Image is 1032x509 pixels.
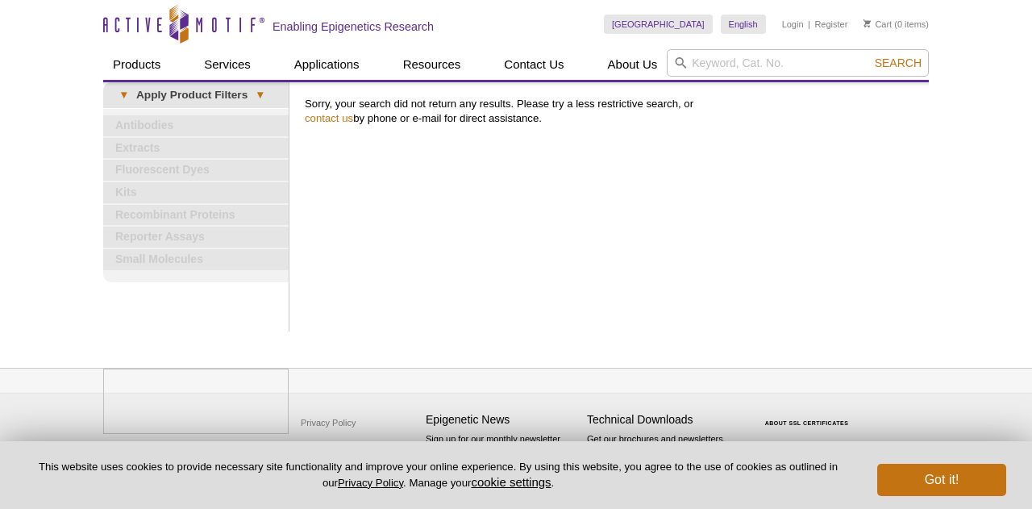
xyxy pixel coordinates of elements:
[297,435,381,459] a: Terms & Conditions
[111,88,136,102] span: ▾
[103,182,289,203] a: Kits
[863,19,871,27] img: Your Cart
[782,19,804,30] a: Login
[471,475,551,489] button: cookie settings
[765,420,849,426] a: ABOUT SSL CERTIFICATES
[426,432,579,487] p: Sign up for our monthly newsletter highlighting recent publications in the field of epigenetics.
[877,464,1006,496] button: Got it!
[103,369,289,434] img: Active Motif,
[103,115,289,136] a: Antibodies
[305,112,353,124] a: contact us
[305,97,921,126] p: Sorry, your search did not return any results. Please try a less restrictive search, or by phone ...
[870,56,926,70] button: Search
[26,460,851,490] p: This website uses cookies to provide necessary site functionality and improve your online experie...
[587,413,740,427] h4: Technical Downloads
[814,19,847,30] a: Register
[863,19,892,30] a: Cart
[393,49,471,80] a: Resources
[103,249,289,270] a: Small Molecules
[103,205,289,226] a: Recombinant Proteins
[808,15,810,34] li: |
[604,15,713,34] a: [GEOGRAPHIC_DATA]
[103,227,289,248] a: Reporter Assays
[494,49,573,80] a: Contact Us
[103,138,289,159] a: Extracts
[748,397,869,432] table: Click to Verify - This site chose Symantec SSL for secure e-commerce and confidential communicati...
[667,49,929,77] input: Keyword, Cat. No.
[248,88,273,102] span: ▾
[103,82,289,108] a: ▾Apply Product Filters▾
[875,56,922,69] span: Search
[721,15,766,34] a: English
[194,49,260,80] a: Services
[285,49,369,80] a: Applications
[103,49,170,80] a: Products
[297,411,360,435] a: Privacy Policy
[426,413,579,427] h4: Epigenetic News
[587,432,740,474] p: Get our brochures and newsletters, or request them by mail.
[103,160,289,181] a: Fluorescent Dyes
[338,477,403,489] a: Privacy Policy
[863,15,929,34] li: (0 items)
[598,49,668,80] a: About Us
[273,19,434,34] h2: Enabling Epigenetics Research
